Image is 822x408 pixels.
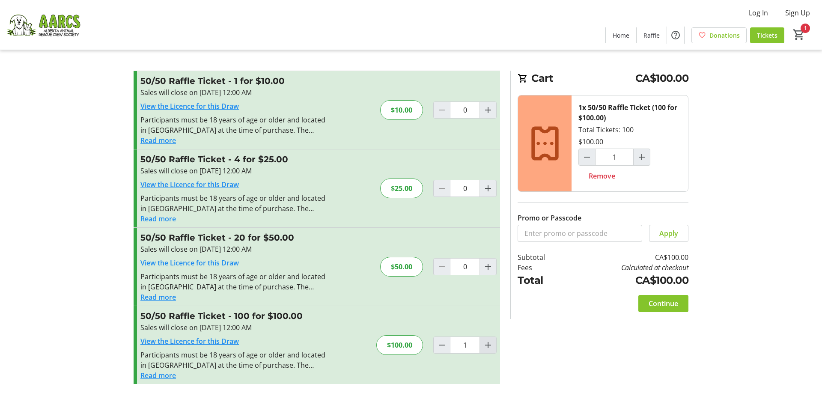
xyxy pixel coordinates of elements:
div: Participants must be 18 years of age or older and located in [GEOGRAPHIC_DATA] at the time of pur... [140,271,328,292]
button: Increment by one [480,337,496,353]
span: Raffle [643,31,660,40]
span: Tickets [757,31,777,40]
button: Decrement by one [434,337,450,353]
button: Read more [140,214,176,224]
h3: 50/50 Raffle Ticket - 4 for $25.00 [140,153,328,166]
a: Donations [691,27,747,43]
h2: Cart [518,71,688,88]
td: CA$100.00 [567,252,688,262]
label: Promo or Passcode [518,213,581,223]
input: Enter promo or passcode [518,225,642,242]
button: Help [667,27,684,44]
button: Read more [140,370,176,381]
button: Continue [638,295,688,312]
a: Raffle [637,27,667,43]
div: $10.00 [380,100,423,120]
button: Increment by one [480,180,496,197]
button: Log In [742,6,775,20]
button: Increment by one [480,259,496,275]
span: Apply [659,228,678,238]
button: Increment by one [480,102,496,118]
a: Home [606,27,636,43]
td: Subtotal [518,252,567,262]
button: Apply [649,225,688,242]
div: $100.00 [578,137,603,147]
button: Remove [578,167,625,185]
div: 1x 50/50 Raffle Ticket (100 for $100.00) [578,102,681,123]
button: Read more [140,292,176,302]
input: 50/50 Raffle Ticket Quantity [450,337,480,354]
span: Sign Up [785,8,810,18]
a: View the Licence for this Draw [140,258,239,268]
div: Sales will close on [DATE] 12:00 AM [140,322,328,333]
img: Alberta Animal Rescue Crew Society's Logo [5,3,81,46]
div: $25.00 [380,179,423,198]
h3: 50/50 Raffle Ticket - 1 for $10.00 [140,74,328,87]
span: Home [613,31,629,40]
button: Cart [791,27,807,42]
div: $100.00 [376,335,423,355]
div: Sales will close on [DATE] 12:00 AM [140,244,328,254]
button: Increment by one [634,149,650,165]
input: 50/50 Raffle Ticket Quantity [450,258,480,275]
div: $50.00 [380,257,423,277]
h3: 50/50 Raffle Ticket - 100 for $100.00 [140,310,328,322]
a: Tickets [750,27,784,43]
input: 50/50 Raffle Ticket Quantity [450,101,480,119]
button: Decrement by one [579,149,595,165]
td: CA$100.00 [567,273,688,288]
div: Sales will close on [DATE] 12:00 AM [140,166,328,176]
div: Sales will close on [DATE] 12:00 AM [140,87,328,98]
div: Participants must be 18 years of age or older and located in [GEOGRAPHIC_DATA] at the time of pur... [140,193,328,214]
td: Total [518,273,567,288]
span: Continue [649,298,678,309]
h3: 50/50 Raffle Ticket - 20 for $50.00 [140,231,328,244]
a: View the Licence for this Draw [140,101,239,111]
a: View the Licence for this Draw [140,180,239,189]
div: Total Tickets: 100 [572,95,688,191]
div: Participants must be 18 years of age or older and located in [GEOGRAPHIC_DATA] at the time of pur... [140,115,328,135]
input: 50/50 Raffle Ticket (100 for $100.00) Quantity [595,149,634,166]
span: Log In [749,8,768,18]
span: Donations [709,31,740,40]
button: Read more [140,135,176,146]
span: Remove [589,171,615,181]
td: Fees [518,262,567,273]
input: 50/50 Raffle Ticket Quantity [450,180,480,197]
a: View the Licence for this Draw [140,337,239,346]
td: Calculated at checkout [567,262,688,273]
button: Sign Up [778,6,817,20]
span: CA$100.00 [635,71,689,86]
div: Participants must be 18 years of age or older and located in [GEOGRAPHIC_DATA] at the time of pur... [140,350,328,370]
